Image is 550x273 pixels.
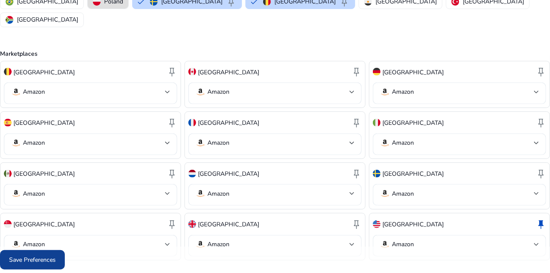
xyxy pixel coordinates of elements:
img: us.svg [373,220,381,228]
img: fr.svg [188,119,196,127]
img: amazon.svg [195,188,206,199]
span: keep [351,168,362,179]
span: Save Preferences [9,255,56,264]
p: [GEOGRAPHIC_DATA] [198,220,259,229]
p: Amazon [207,88,229,96]
img: de.svg [373,68,381,76]
img: amazon.svg [11,239,21,250]
p: [GEOGRAPHIC_DATA] [13,220,75,229]
p: Amazon [392,88,414,96]
p: [GEOGRAPHIC_DATA] [17,15,78,24]
p: Amazon [392,139,414,147]
p: Amazon [207,139,229,147]
p: [GEOGRAPHIC_DATA] [13,68,75,77]
img: mx.svg [4,170,12,178]
span: keep [536,117,546,128]
p: [GEOGRAPHIC_DATA] [382,68,444,77]
img: amazon.svg [11,188,21,199]
img: sg.svg [4,220,12,228]
img: es.svg [4,119,12,127]
img: it.svg [373,119,381,127]
p: [GEOGRAPHIC_DATA] [198,68,259,77]
img: amazon.svg [195,138,206,148]
img: amazon.svg [195,239,206,250]
span: keep [167,219,177,229]
p: [GEOGRAPHIC_DATA] [198,169,259,178]
img: be.svg [4,68,12,76]
img: za.svg [6,16,13,24]
p: Amazon [23,241,45,248]
img: amazon.svg [11,87,21,97]
img: amazon.svg [195,87,206,97]
p: Amazon [392,190,414,198]
p: Amazon [23,139,45,147]
span: keep [351,219,362,229]
span: keep [536,168,546,179]
span: keep [167,67,177,77]
img: amazon.svg [11,138,21,148]
p: [GEOGRAPHIC_DATA] [13,169,75,178]
span: keep [351,67,362,77]
span: keep [167,117,177,128]
img: amazon.svg [380,188,390,199]
img: se.svg [373,170,381,178]
span: keep [536,67,546,77]
p: [GEOGRAPHIC_DATA] [198,118,259,127]
span: keep [167,168,177,179]
p: Amazon [23,88,45,96]
p: Amazon [207,241,229,248]
span: keep [536,219,546,229]
p: [GEOGRAPHIC_DATA] [382,118,444,127]
p: Amazon [392,241,414,248]
p: Amazon [23,190,45,198]
img: ca.svg [188,68,196,76]
img: nl.svg [188,170,196,178]
span: keep [351,117,362,128]
p: Amazon [207,190,229,198]
img: amazon.svg [380,87,390,97]
img: uk.svg [188,220,196,228]
img: amazon.svg [380,239,390,250]
p: [GEOGRAPHIC_DATA] [382,220,444,229]
p: [GEOGRAPHIC_DATA] [382,169,444,178]
p: [GEOGRAPHIC_DATA] [13,118,75,127]
img: amazon.svg [380,138,390,148]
